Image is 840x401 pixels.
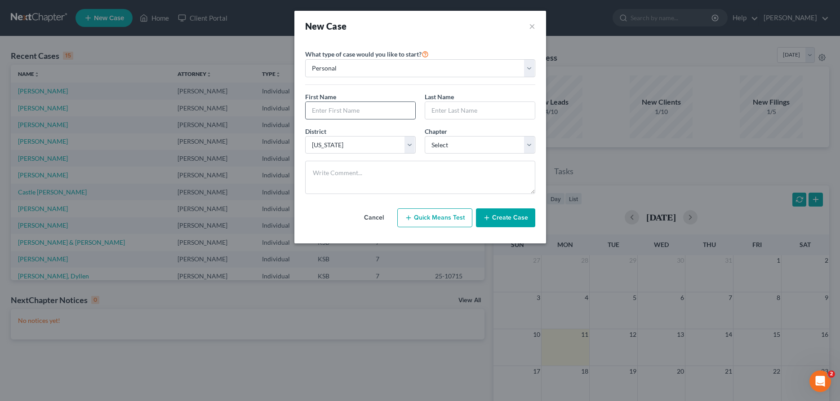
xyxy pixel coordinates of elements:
[305,48,429,59] label: What type of case would you like to start?
[828,370,835,378] span: 2
[425,128,447,135] span: Chapter
[305,93,336,101] span: First Name
[529,20,535,32] button: ×
[425,102,535,119] input: Enter Last Name
[305,128,326,135] span: District
[305,21,347,31] strong: New Case
[809,370,831,392] iframe: Intercom live chat
[397,208,472,227] button: Quick Means Test
[476,208,535,227] button: Create Case
[425,93,454,101] span: Last Name
[354,209,394,227] button: Cancel
[306,102,415,119] input: Enter First Name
